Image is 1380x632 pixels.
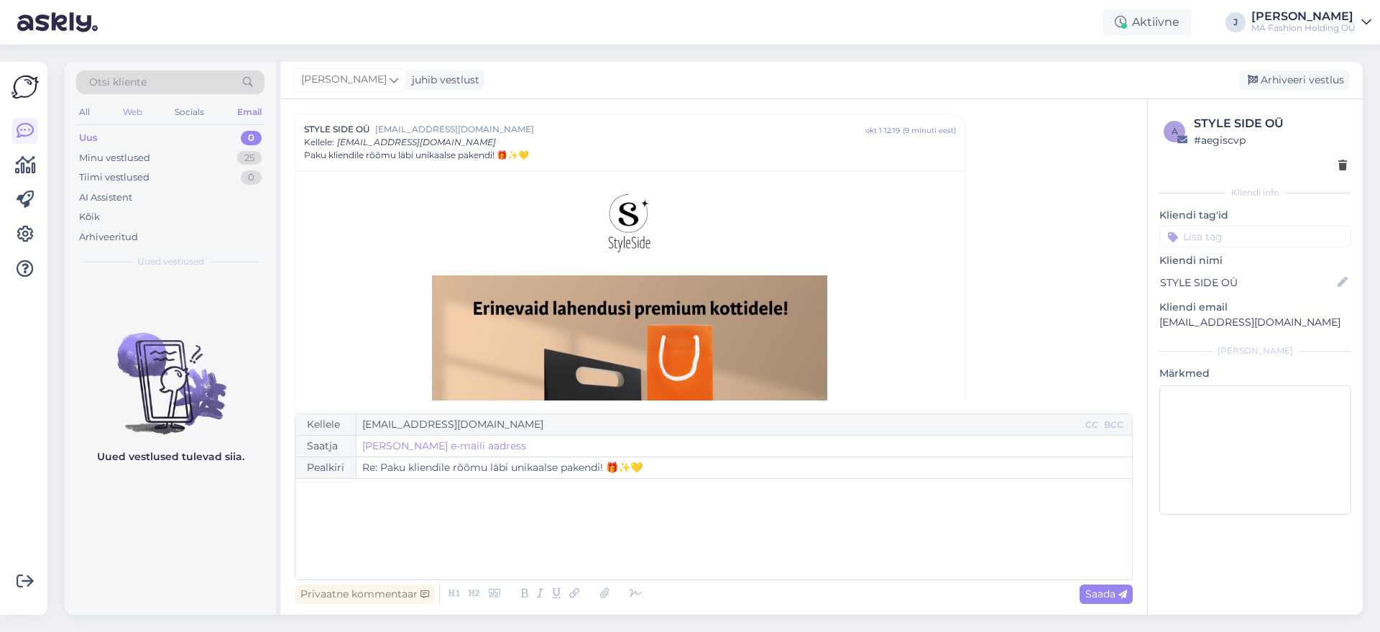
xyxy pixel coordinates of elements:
div: J [1225,12,1246,32]
p: Uued vestlused tulevad siia. [97,449,244,464]
a: [PERSON_NAME] e-maili aadress [362,439,526,454]
span: Paku kliendile rõõmu läbi unikaalse pakendi! 🎁✨💛 [304,149,529,162]
a: [PERSON_NAME]MA Fashion Holding OÜ [1251,11,1371,34]
div: 0 [241,170,262,185]
input: Lisa tag [1159,226,1351,247]
span: a [1172,126,1178,137]
div: Arhiveeritud [79,230,138,244]
div: BCC [1101,418,1126,431]
div: 0 [241,131,262,145]
div: Socials [172,103,207,122]
span: [PERSON_NAME] [301,72,387,88]
div: STYLE SIDE OÜ [1194,115,1347,132]
div: Saatja [295,436,356,457]
div: # aegiscvp [1194,132,1347,148]
p: Märkmed [1159,366,1351,381]
img: Askly Logo [11,73,39,101]
div: Web [120,103,145,122]
span: Kellele : [304,137,334,147]
div: MA Fashion Holding OÜ [1251,22,1356,34]
div: Email [234,103,264,122]
span: [EMAIL_ADDRESS][DOMAIN_NAME] [337,137,496,147]
span: Otsi kliente [89,75,147,90]
div: juhib vestlust [406,73,479,88]
div: 25 [237,151,262,165]
p: Kliendi nimi [1159,253,1351,268]
div: okt 1 12:19 [865,125,900,136]
div: Minu vestlused [79,151,150,165]
div: Kõik [79,210,100,224]
div: Tiimi vestlused [79,170,149,185]
p: [EMAIL_ADDRESS][DOMAIN_NAME] [1159,315,1351,330]
span: [EMAIL_ADDRESS][DOMAIN_NAME] [375,123,865,136]
div: Uus [79,131,98,145]
input: Write subject here... [356,457,1132,478]
span: STYLE SIDE OÜ [304,123,369,136]
span: Saada [1085,587,1127,600]
span: Uued vestlused [137,255,204,268]
input: Recepient... [356,414,1082,435]
div: Privaatne kommentaar [295,585,435,604]
div: Arhiveeri vestlus [1239,70,1350,90]
div: Kliendi info [1159,186,1351,199]
div: [PERSON_NAME] [1251,11,1356,22]
div: Aktiivne [1103,9,1191,35]
div: Pealkiri [295,457,356,478]
p: Kliendi email [1159,300,1351,315]
p: Kliendi tag'id [1159,208,1351,223]
div: ( 9 minuti eest ) [903,125,956,136]
div: Kellele [295,414,356,435]
input: Lisa nimi [1160,275,1335,290]
img: No chats [65,307,276,436]
div: AI Assistent [79,191,132,205]
div: [PERSON_NAME] [1159,344,1351,357]
div: All [76,103,93,122]
div: CC [1082,418,1101,431]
